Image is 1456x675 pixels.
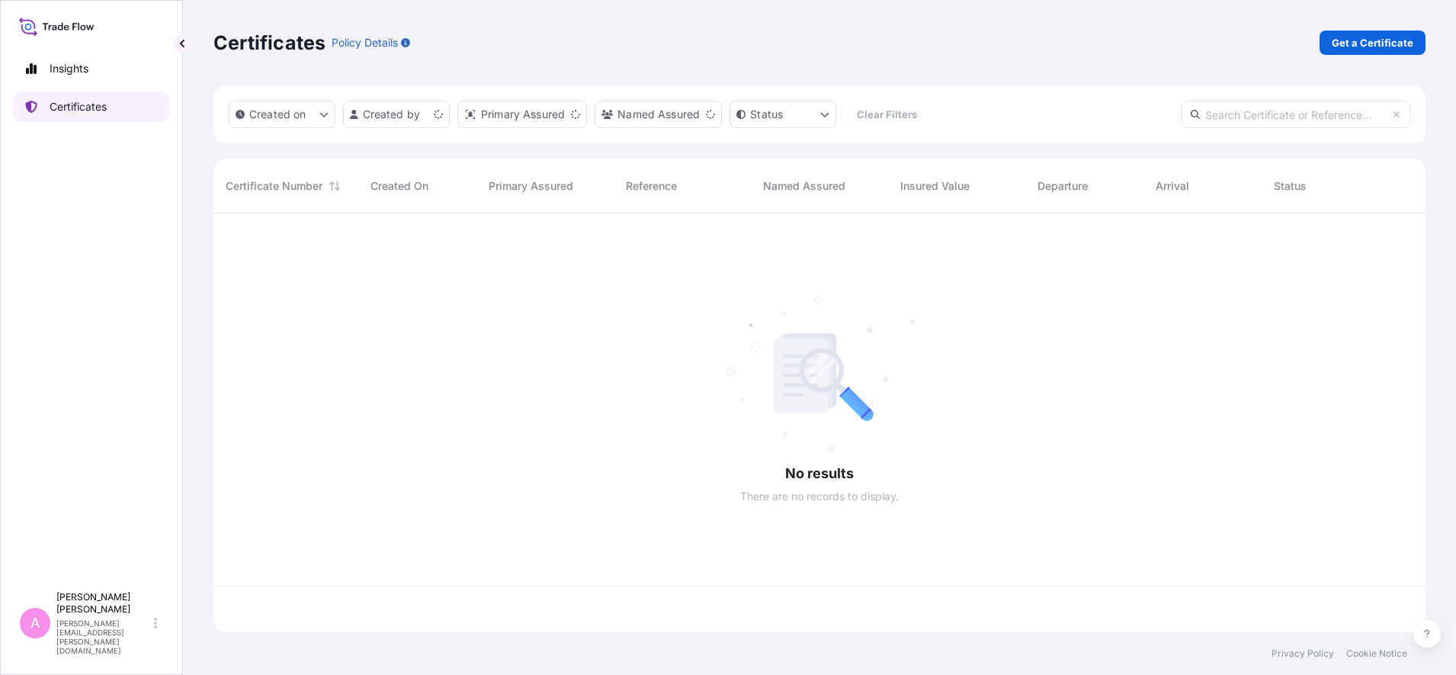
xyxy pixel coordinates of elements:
[750,107,783,122] p: Status
[1156,178,1189,194] span: Arrival
[370,178,428,194] span: Created On
[857,107,917,122] p: Clear Filters
[56,619,151,655] p: [PERSON_NAME][EMAIL_ADDRESS][PERSON_NAME][DOMAIN_NAME]
[332,35,398,50] p: Policy Details
[730,101,836,128] button: certificateStatus Filter options
[13,53,170,84] a: Insights
[617,107,700,122] p: Named Assured
[229,101,335,128] button: createdOn Filter options
[30,616,40,631] span: A
[56,591,151,616] p: [PERSON_NAME] [PERSON_NAME]
[249,107,306,122] p: Created on
[13,92,170,122] a: Certificates
[763,178,845,194] span: Named Assured
[1320,31,1426,55] a: Get a Certificate
[363,107,421,122] p: Created by
[626,178,677,194] span: Reference
[489,178,573,194] span: Primary Assured
[1272,648,1334,660] a: Privacy Policy
[481,107,565,122] p: Primary Assured
[900,178,970,194] span: Insured Value
[326,177,344,195] button: Sort
[213,31,326,55] p: Certificates
[595,101,722,128] button: cargoOwner Filter options
[1332,35,1413,50] p: Get a Certificate
[50,61,88,76] p: Insights
[50,99,107,114] p: Certificates
[1274,178,1307,194] span: Status
[844,102,929,127] button: Clear Filters
[343,101,450,128] button: createdBy Filter options
[1037,178,1088,194] span: Departure
[226,178,322,194] span: Certificate Number
[457,101,587,128] button: distributor Filter options
[1182,101,1410,128] input: Search Certificate or Reference...
[1346,648,1407,660] a: Cookie Notice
